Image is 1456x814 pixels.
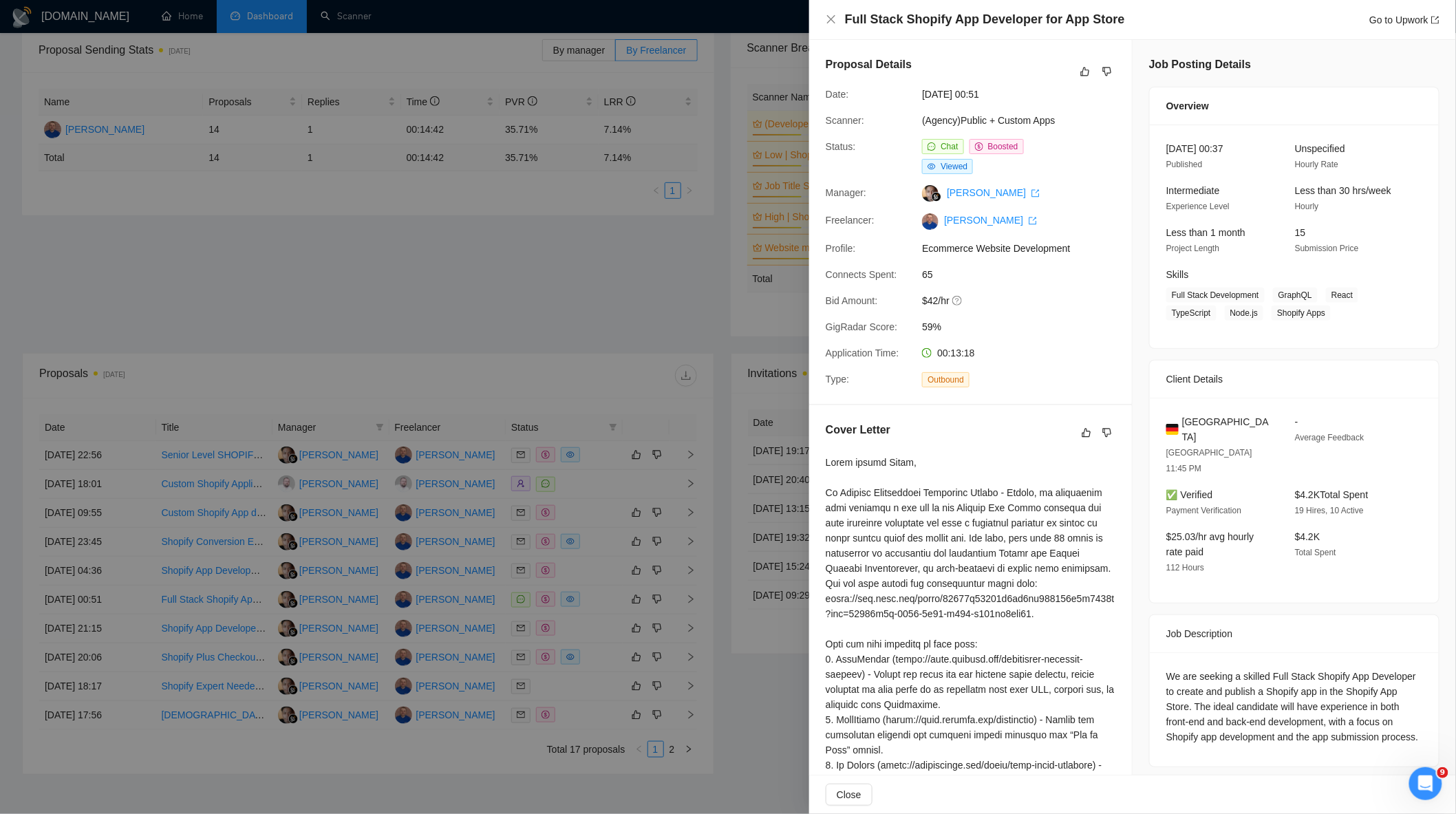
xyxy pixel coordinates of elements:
button: Close [826,784,872,806]
span: [DATE] 00:51 [922,87,1128,102]
div: Наче не повинно спамити багато 😅 [22,153,204,167]
span: Shopify Apps [1272,306,1331,321]
span: $42/hr [922,293,1128,308]
span: export [1031,189,1040,197]
span: Less than 30 hrs/week [1295,185,1391,196]
span: Experience Level [1166,202,1230,211]
span: Date: [826,89,848,100]
div: Аа, ну все, тоді тут все добре :)Очікуйте в понеділок зранку на інвойс 🙌 [11,404,226,461]
span: 59% [922,319,1128,334]
span: 00:13:18 [937,347,975,358]
span: Chat [941,142,958,151]
div: Так, звичайно, я надішлю вам інвойс :) Тільки про всяк випадок спроьбуйте не класти на ту карту к... [22,262,215,316]
img: gigradar-bm.png [932,192,941,202]
span: [DATE] 00:37 [1166,143,1223,154]
span: clock-circle [922,348,932,358]
div: А ми і не зможемо поки 😅 Тому і запросили перенесення дати оплати😁 [50,336,264,393]
button: Добавить вложение [21,451,32,462]
div: Наче не повинно спамити багато 😅 [11,145,215,175]
span: Published [1166,160,1203,169]
img: Profile image for Dima [39,8,61,30]
button: Главная [215,6,242,32]
div: v.homliakov@gmail.com говорит… [11,336,264,404]
span: Manager: [826,187,866,198]
span: Application Time: [826,347,899,358]
h4: Full Stack Shopify App Developer for App Store [845,11,1125,28]
h5: Job Posting Details [1149,56,1251,73]
span: ✅ Verified [1166,489,1213,500]
div: v.homliakov@gmail.com говорит… [11,186,264,255]
span: 9 [1437,767,1448,778]
span: 65 [922,267,1128,282]
span: eye [928,162,936,171]
span: TypeScript [1166,306,1217,321]
button: like [1077,63,1093,80]
a: Go to Upworkexport [1369,14,1439,25]
span: GigRadar Score: [826,321,897,332]
span: Viewed [941,162,967,171]
span: dislike [1102,66,1112,77]
span: - [1295,416,1298,427]
span: dislike [1102,427,1112,438]
div: Job Description [1166,615,1422,652]
span: Hourly [1295,202,1319,211]
button: Отправить сообщение… [236,445,258,467]
span: Scanner: [826,115,864,126]
span: export [1029,217,1037,225]
span: Overview [1166,98,1209,114]
span: $4.2K [1295,531,1320,542]
p: В сети последние 15 мин [67,17,186,31]
span: GraphQL [1273,288,1318,303]
span: export [1431,16,1439,24]
div: Client Details [1166,361,1422,398]
a: (Agency)Public + Custom Apps [922,115,1055,126]
span: Connects Spent: [826,269,897,280]
img: 🇩🇪 [1166,422,1179,437]
iframe: Intercom live chat [1409,767,1442,800]
span: Intermediate [1166,185,1220,196]
span: 15 [1295,227,1306,238]
span: Status: [826,141,856,152]
span: like [1082,427,1091,438]
h5: Proposal Details [826,56,912,73]
span: question-circle [952,295,963,306]
div: Dima говорит… [11,254,264,335]
span: dollar [975,142,983,151]
a: [PERSON_NAME] export [944,215,1037,226]
span: Less than 1 month [1166,227,1245,238]
span: $25.03/hr avg hourly rate paid [1166,531,1254,557]
h1: Dima [67,7,94,17]
div: Ага, а це допоможе нам уникнути неуспішної оплати, щоб платформа не намагалась на вихідних списат... [50,36,264,134]
div: v.homliakov@gmail.com говорит… [11,36,264,145]
span: Submission Price [1295,244,1359,253]
div: Ага, а це допоможе нам уникнути неуспішної оплати, щоб платформа не намагалась на вихідних списат... [61,45,253,126]
span: Project Length [1166,244,1219,253]
div: А ми і не зможемо поки 😅 Тому і запросили перенесення дати оплати😁 [61,344,253,385]
span: Ecommerce Website Development [922,241,1128,256]
button: dislike [1099,425,1115,441]
span: Freelancer: [826,215,875,226]
button: dislike [1099,63,1115,80]
span: React [1326,288,1358,303]
div: Приняв, гаразд, дякую) Тоді, в понеділок, надішліть будь ласка інвойс, про всяк випадок 🙏 [50,186,264,244]
button: like [1078,425,1095,441]
button: Start recording [87,451,98,462]
span: Hourly Rate [1295,160,1338,169]
img: c1gfRzHJo4lwB2uvQU6P4BT15O_lr8ReaehWjS0ADxTjCRy4vAPwXYrdgz0EeetcBO [922,213,939,230]
span: Close [837,787,861,802]
span: Boosted [988,142,1018,151]
div: Так, звичайно, я надішлю вам інвойс :)Тільки про всяк випадок спроьбуйте не класти на ту карту ко... [11,254,226,324]
button: Средство выбора GIF-файла [65,451,76,462]
span: Profile: [826,243,856,254]
span: Total Spent [1295,548,1336,557]
a: [PERSON_NAME] export [947,187,1040,198]
span: message [928,142,936,151]
div: Dima говорит… [11,145,264,186]
h5: Cover Letter [826,422,890,438]
span: like [1080,66,1090,77]
span: Skills [1166,269,1189,280]
div: Аа, ну все, тоді тут все добре :) Очікуйте в понеділок зранку на інвойс 🙌 [22,412,215,453]
textarea: Ваше сообщение... [12,422,264,445]
div: We are seeking a skilled Full Stack Shopify App Developer to create and publish a Shopify app in ... [1166,669,1422,745]
span: [GEOGRAPHIC_DATA] [1182,414,1273,445]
